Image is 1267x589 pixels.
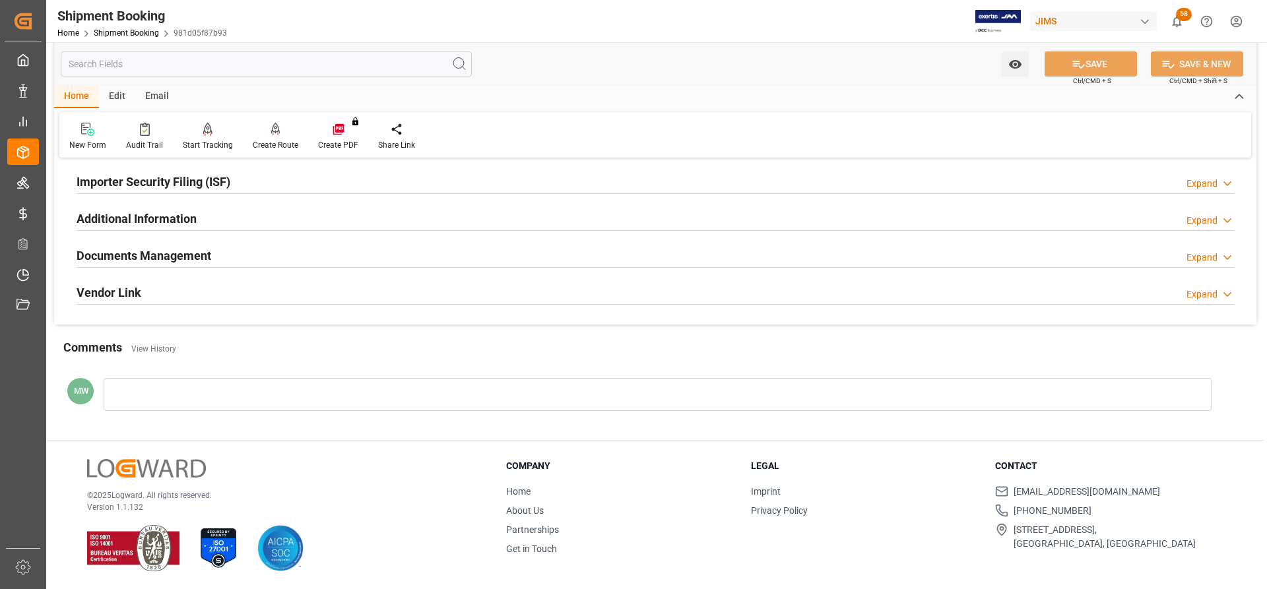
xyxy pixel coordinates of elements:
div: New Form [69,139,106,151]
input: Search Fields [61,51,472,77]
h2: Comments [63,338,122,356]
a: Imprint [751,486,781,497]
a: Partnerships [506,524,559,535]
img: ISO 9001 & ISO 14001 Certification [87,525,179,571]
div: Create Route [253,139,298,151]
h2: Additional Information [77,210,197,228]
div: Expand [1186,251,1218,264]
img: ISO 27001 Certification [195,525,242,571]
a: Shipment Booking [94,28,159,38]
a: About Us [506,505,544,516]
a: Home [506,486,531,497]
a: Get in Touch [506,543,557,554]
div: Share Link [378,139,415,151]
div: Expand [1186,177,1218,191]
p: © 2025 Logward. All rights reserved. [87,489,473,501]
button: JIMS [1030,9,1162,34]
h3: Company [506,459,734,473]
span: [PHONE_NUMBER] [1014,504,1091,518]
div: Edit [99,86,135,108]
img: Logward Logo [87,459,206,478]
a: Home [57,28,79,38]
div: Audit Trail [126,139,163,151]
h3: Legal [751,459,979,473]
div: Home [54,86,99,108]
h2: Documents Management [77,247,211,264]
span: [EMAIL_ADDRESS][DOMAIN_NAME] [1014,485,1160,499]
div: Shipment Booking [57,6,227,26]
img: Exertis%20JAM%20-%20Email%20Logo.jpg_1722504956.jpg [975,10,1021,33]
span: 58 [1176,8,1192,21]
span: Ctrl/CMD + Shift + S [1169,76,1227,86]
button: show 58 new notifications [1162,7,1192,36]
div: Email [135,86,179,108]
h2: Vendor Link [77,284,141,301]
h3: Contact [995,459,1223,473]
h2: Importer Security Filing (ISF) [77,173,230,191]
div: Expand [1186,288,1218,301]
span: MW [74,386,88,396]
p: Version 1.1.132 [87,501,473,513]
div: Expand [1186,214,1218,228]
button: Help Center [1192,7,1221,36]
a: Privacy Policy [751,505,808,516]
span: [STREET_ADDRESS], [GEOGRAPHIC_DATA], [GEOGRAPHIC_DATA] [1014,523,1196,551]
span: Ctrl/CMD + S [1073,76,1111,86]
div: Start Tracking [183,139,233,151]
button: SAVE & NEW [1151,51,1243,77]
img: AICPA SOC [257,525,304,571]
button: SAVE [1045,51,1137,77]
div: JIMS [1030,12,1157,31]
button: open menu [1002,51,1029,77]
a: View History [131,344,176,354]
